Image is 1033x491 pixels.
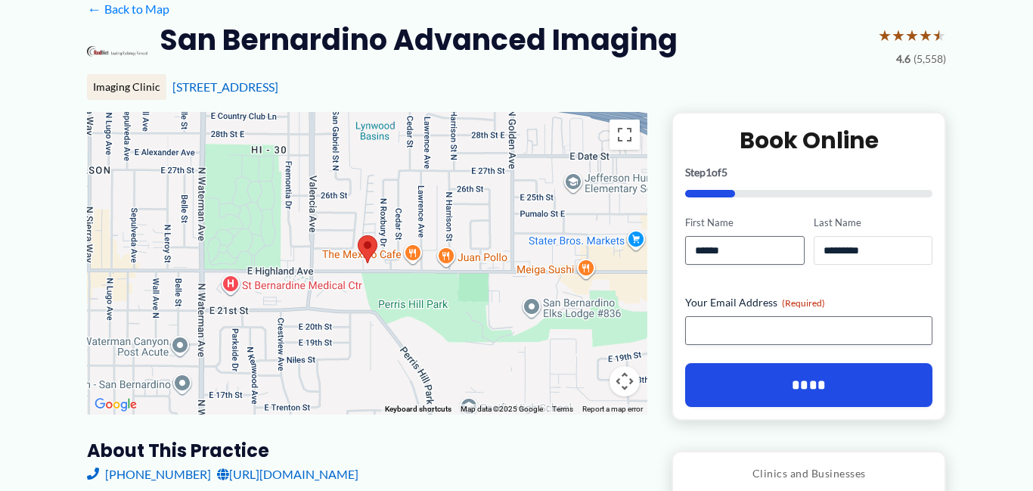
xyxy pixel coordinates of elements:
[91,395,141,415] a: Open this area in Google Maps (opens a new window)
[385,404,451,415] button: Keyboard shortcuts
[160,21,678,58] h2: San Bernardino Advanced Imaging
[87,2,101,16] span: ←
[552,405,573,413] a: Terms (opens in new tab)
[932,21,946,49] span: ★
[610,120,640,150] button: Toggle fullscreen view
[217,463,358,486] a: [URL][DOMAIN_NAME]
[610,366,640,396] button: Map camera controls
[172,79,278,94] a: [STREET_ADDRESS]
[685,295,932,310] label: Your Email Address
[878,21,892,49] span: ★
[782,297,825,309] span: (Required)
[91,395,141,415] img: Google
[706,166,712,179] span: 1
[919,21,932,49] span: ★
[684,464,933,483] p: Clinics and Businesses
[582,405,643,413] a: Report a map error
[461,405,543,413] span: Map data ©2025 Google
[685,126,932,155] h2: Book Online
[896,49,910,69] span: 4.6
[892,21,905,49] span: ★
[87,74,166,100] div: Imaging Clinic
[685,167,932,178] p: Step of
[87,439,647,462] h3: About this practice
[685,216,804,230] label: First Name
[914,49,946,69] span: (5,558)
[814,216,932,230] label: Last Name
[87,463,211,486] a: [PHONE_NUMBER]
[905,21,919,49] span: ★
[721,166,727,179] span: 5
